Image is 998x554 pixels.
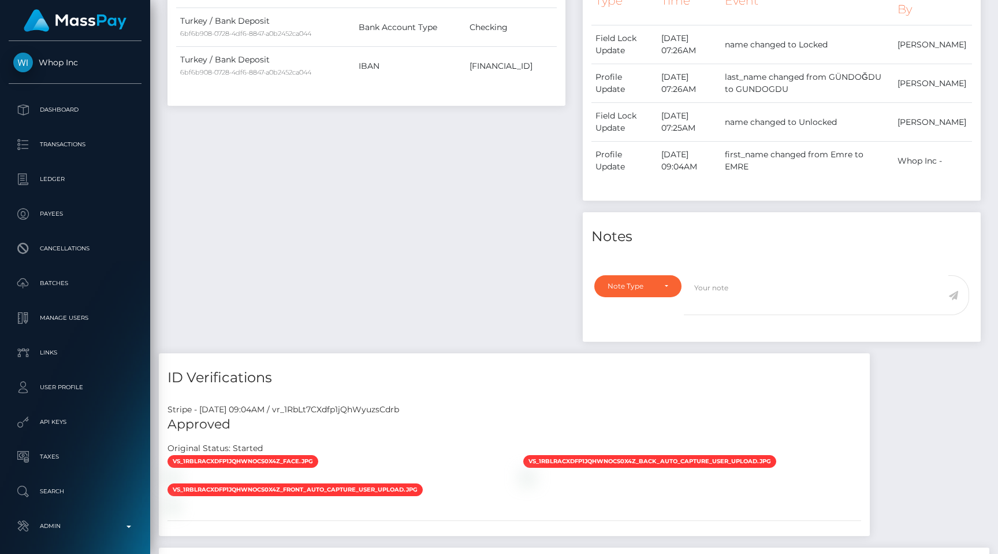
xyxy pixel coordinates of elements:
p: Links [13,344,137,361]
h4: ID Verifications [167,368,861,388]
a: Batches [9,269,141,298]
td: Field Lock Update [591,103,657,142]
td: [DATE] 07:25AM [657,103,721,142]
td: Whop Inc - [893,142,972,180]
a: User Profile [9,373,141,402]
img: Whop Inc [13,53,33,72]
p: Transactions [13,136,137,153]
h5: Approved [167,416,861,434]
a: API Keys [9,408,141,437]
p: Taxes [13,448,137,466]
a: Ledger [9,165,141,194]
td: [DATE] 07:26AM [657,25,721,64]
img: vr_1RbLt7CXdfp1jQhWyuzsCdrbfile_1RbLszCXdfp1jQhWxg9hP6od [167,472,177,482]
div: Stripe - [DATE] 09:04AM / vr_1RbLt7CXdfp1jQhWyuzsCdrb [159,404,870,416]
p: Payees [13,205,137,223]
a: Taxes [9,442,141,471]
img: vr_1RbLt7CXdfp1jQhWyuzsCdrbfile_1RbLsQCXdfp1jQhWzwpd1fMF [167,501,177,510]
span: Whop Inc [9,57,141,68]
a: Cancellations [9,234,141,263]
small: 6bf6b908-0728-4df6-8847-a0b2452ca044 [180,68,311,76]
td: Turkey / Bank Deposit [176,47,355,86]
td: IBAN [355,47,466,86]
p: Manage Users [13,309,137,327]
img: vr_1RbLt7CXdfp1jQhWyuzsCdrbfile_1RbLsfCXdfp1jQhWCMgiGbak [523,472,532,482]
h4: Notes [591,227,972,247]
div: Note Type [608,282,655,291]
p: API Keys [13,413,137,431]
p: Batches [13,275,137,292]
td: [PERSON_NAME] [893,64,972,103]
span: vs_1RbLraCXdfp1jQhWnoCs0X4z_back_auto_capture_user_upload.jpg [523,455,776,468]
p: Admin [13,518,137,535]
a: Manage Users [9,304,141,333]
td: Bank Account Type [355,8,466,47]
td: Checking [466,8,557,47]
span: vs_1RbLraCXdfp1jQhWnoCs0X4z_face.jpg [167,455,318,468]
td: [DATE] 07:26AM [657,64,721,103]
td: name changed to Unlocked [721,103,893,142]
td: [FINANCIAL_ID] [466,47,557,86]
p: User Profile [13,379,137,396]
button: Note Type [594,275,682,297]
img: MassPay Logo [24,9,126,32]
td: [PERSON_NAME] [893,103,972,142]
a: Links [9,338,141,367]
td: Field Lock Update [591,25,657,64]
p: Dashboard [13,101,137,119]
p: Search [13,483,137,500]
td: [PERSON_NAME] [893,25,972,64]
a: Admin [9,512,141,541]
td: Profile Update [591,64,657,103]
span: vs_1RbLraCXdfp1jQhWnoCs0X4z_front_auto_capture_user_upload.jpg [167,483,423,496]
td: last_name changed from GÜNDOĞDU to GUNDOGDU [721,64,893,103]
p: Ledger [13,171,137,188]
td: Profile Update [591,142,657,180]
a: Search [9,477,141,506]
a: Transactions [9,130,141,159]
a: Payees [9,200,141,228]
small: 6bf6b908-0728-4df6-8847-a0b2452ca044 [180,29,311,38]
td: Turkey / Bank Deposit [176,8,355,47]
td: first_name changed from Emre to EMRE [721,142,893,180]
a: Dashboard [9,95,141,124]
td: name changed to Locked [721,25,893,64]
td: [DATE] 09:04AM [657,142,721,180]
p: Cancellations [13,240,137,257]
h7: Original Status: Started [167,443,263,453]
